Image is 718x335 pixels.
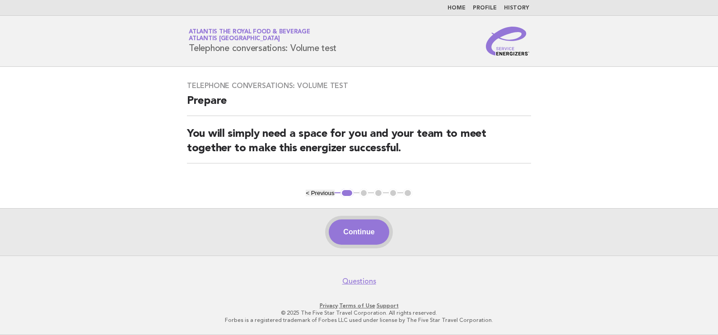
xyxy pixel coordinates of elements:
a: Privacy [320,302,338,309]
a: History [504,5,529,11]
a: Questions [342,277,376,286]
h2: You will simply need a space for you and your team to meet together to make this energizer succes... [187,127,531,163]
h1: Telephone conversations: Volume test [189,29,336,53]
button: < Previous [306,190,334,196]
button: Continue [329,219,389,245]
img: Service Energizers [486,27,529,56]
p: © 2025 The Five Star Travel Corporation. All rights reserved. [83,309,635,316]
h2: Prepare [187,94,531,116]
span: Atlantis [GEOGRAPHIC_DATA] [189,36,280,42]
h3: Telephone conversations: Volume test [187,81,531,90]
p: · · [83,302,635,309]
a: Atlantis the Royal Food & BeverageAtlantis [GEOGRAPHIC_DATA] [189,29,310,42]
a: Profile [473,5,497,11]
a: Home [448,5,466,11]
button: 1 [340,189,354,198]
a: Support [377,302,399,309]
a: Terms of Use [339,302,375,309]
p: Forbes is a registered trademark of Forbes LLC used under license by The Five Star Travel Corpora... [83,316,635,324]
